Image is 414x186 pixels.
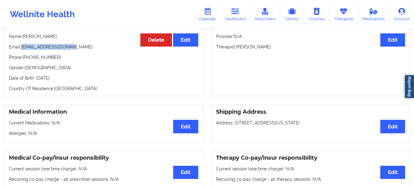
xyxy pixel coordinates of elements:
[358,4,389,25] a: Medications
[221,4,250,25] a: Dashboard
[9,65,198,71] p: Gender: [DEMOGRAPHIC_DATA]
[9,154,198,161] h3: Medical Co-pay/insur responsibility
[216,176,405,182] p: Recurring co-pay charge - all therapy sessions : N/A
[173,166,198,179] button: Edit
[9,85,198,92] p: Country Of Residence: [GEOGRAPHIC_DATA]
[216,154,405,161] h3: Therapy Co-pay/insur responsibility
[9,108,198,116] h3: Medical Information
[380,33,405,47] button: Edit
[9,44,198,50] p: Email: [EMAIL_ADDRESS][DOMAIN_NAME]
[216,108,405,116] h3: Shipping Address
[250,4,280,25] a: Prescribers
[216,166,405,172] p: Current session (one time charge): N/A
[9,166,198,172] p: Current session (one time charge): N/A
[9,75,198,81] p: Date of Birth: [DATE]
[404,74,414,99] a: Report Bug
[9,33,198,40] p: Name: [PERSON_NAME]
[329,4,358,25] a: Therapists
[9,54,198,60] p: Phone: [PHONE_NUMBER]
[280,4,304,25] a: Admins
[380,120,405,133] button: Edit
[216,44,405,50] p: Therapist: [PERSON_NAME]
[173,33,198,47] button: Edit
[216,120,405,126] p: Address: [STREET_ADDRESS][US_STATE]
[216,33,405,40] p: Provider: N/A
[9,176,198,182] p: Recurring co-pay charge - all prescriber sessions : N/A
[9,130,198,136] p: Allergies: N/A
[304,4,329,25] a: Coaches
[389,4,414,25] a: Account
[9,120,198,126] p: Current Medications: N/A
[140,33,172,47] button: Delete
[380,166,405,179] button: Edit
[173,120,198,133] button: Edit
[194,4,221,25] a: Calendar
